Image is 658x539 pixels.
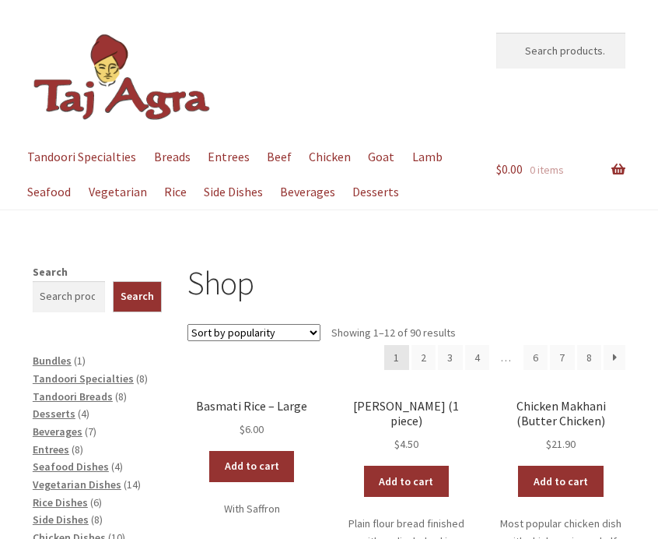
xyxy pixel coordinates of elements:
[302,139,359,174] a: Chicken
[394,437,400,451] span: $
[496,139,625,200] a: $0.00 0 items
[33,354,72,368] a: Bundles
[75,442,80,456] span: 8
[496,399,625,453] a: Chicken Makhani (Butter Chicken) $21.90
[550,345,575,370] a: Page 7
[81,174,154,210] a: Vegetarian
[139,372,145,386] span: 8
[33,442,69,456] a: Entrees
[331,320,456,345] p: Showing 1–12 of 90 results
[88,425,93,439] span: 7
[384,345,625,370] nav: Product Pagination
[127,477,138,491] span: 14
[196,174,270,210] a: Side Dishes
[33,513,89,527] a: Side Dishes
[240,422,245,436] span: $
[438,345,463,370] a: Page 3
[273,174,343,210] a: Beverages
[187,500,317,518] p: With Saffron
[465,345,490,370] a: Page 4
[345,174,407,210] a: Desserts
[404,139,450,174] a: Lamb
[33,389,113,403] a: Tandoori Breads
[33,281,105,312] input: Search products…
[33,425,82,439] a: Beverages
[187,324,320,341] select: Shop order
[496,161,502,177] span: $
[187,263,625,303] h1: Shop
[187,399,317,414] h2: Basmati Rice – Large
[33,495,88,509] a: Rice Dishes
[240,422,264,436] bdi: 6.00
[361,139,402,174] a: Goat
[33,460,109,474] a: Seafood Dishes
[604,345,625,370] a: →
[187,399,317,439] a: Basmati Rice – Large $6.00
[33,265,68,279] label: Search
[364,466,450,497] a: Add to cart: “Garlic Naan (1 piece)”
[259,139,299,174] a: Beef
[93,495,99,509] span: 6
[20,139,144,174] a: Tandoori Specialties
[33,372,134,386] a: Tandoori Specialties
[496,33,625,69] input: Search products…
[81,407,86,421] span: 4
[394,437,418,451] bdi: 4.50
[33,139,471,210] nav: Primary Navigation
[113,281,162,312] button: Search
[546,437,576,451] bdi: 21.90
[518,466,604,497] a: Add to cart: “Chicken Makhani (Butter Chicken)”
[77,354,82,368] span: 1
[33,407,75,421] a: Desserts
[33,477,121,491] a: Vegetarian Dishes
[118,389,124,403] span: 8
[114,460,120,474] span: 4
[577,345,602,370] a: Page 8
[342,399,471,453] a: [PERSON_NAME] (1 piece) $4.50
[492,345,521,370] span: …
[146,139,198,174] a: Breads
[33,33,212,122] img: Dickson | Taj Agra Indian Restaurant
[530,163,564,177] span: 0 items
[496,399,625,429] h2: Chicken Makhani (Butter Chicken)
[496,161,523,177] span: 0.00
[546,437,551,451] span: $
[20,174,79,210] a: Seafood
[384,345,409,370] span: Page 1
[94,513,100,527] span: 8
[200,139,257,174] a: Entrees
[156,174,194,210] a: Rice
[411,345,436,370] a: Page 2
[342,399,471,429] h2: [PERSON_NAME] (1 piece)
[209,451,295,482] a: Add to cart: “Basmati Rice - Large”
[523,345,548,370] a: Page 6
